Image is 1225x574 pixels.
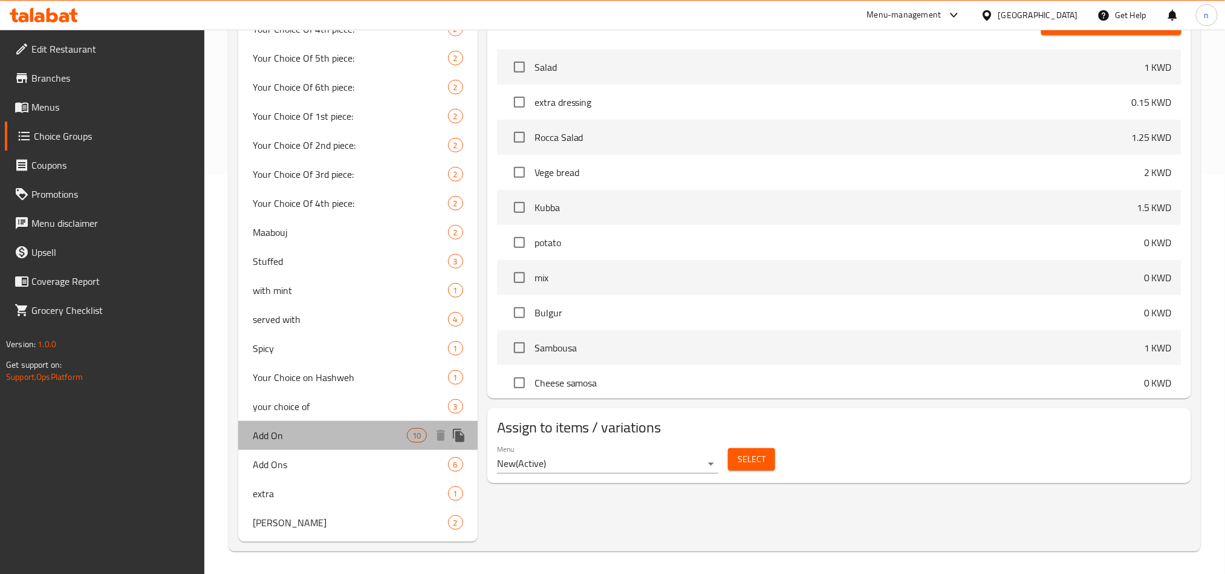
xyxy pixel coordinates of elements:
[448,486,463,501] div: Choices
[238,102,478,131] div: Your Choice Of 1st piece:2
[238,392,478,421] div: your choice of3
[5,93,204,122] a: Menus
[507,265,532,290] span: Select choice
[449,401,463,413] span: 3
[449,111,463,122] span: 2
[31,100,195,114] span: Menus
[448,167,463,181] div: Choices
[31,187,195,201] span: Promotions
[238,421,478,450] div: Add On10deleteduplicate
[448,196,463,210] div: Choices
[450,426,468,445] button: duplicate
[449,169,463,180] span: 2
[449,227,463,238] span: 2
[253,486,448,501] span: extra
[6,336,36,352] span: Version:
[5,238,204,267] a: Upsell
[449,198,463,209] span: 2
[5,151,204,180] a: Coupons
[449,82,463,93] span: 2
[535,376,1144,390] span: Cheese samosa
[535,235,1144,250] span: potato
[449,343,463,354] span: 1
[497,418,1181,437] h2: Assign to items / variations
[253,341,448,356] span: Spicy
[5,209,204,238] a: Menu disclaimer
[253,225,448,240] span: Maabouj
[6,357,62,373] span: Get support on:
[497,446,515,453] label: Menu
[1144,60,1172,74] p: 1 KWD
[238,450,478,479] div: Add Ons6
[1144,270,1172,285] p: 0 KWD
[507,370,532,396] span: Select choice
[1204,8,1209,22] span: n
[1144,341,1172,355] p: 1 KWD
[253,457,448,472] span: Add Ons
[738,452,765,467] span: Select
[407,428,426,443] div: Choices
[448,341,463,356] div: Choices
[507,300,532,325] span: Select choice
[1131,95,1172,109] p: 0.15 KWD
[34,129,195,143] span: Choice Groups
[37,336,56,352] span: 1.0.0
[448,109,463,123] div: Choices
[1144,235,1172,250] p: 0 KWD
[253,515,448,530] span: [PERSON_NAME]
[1137,200,1172,215] p: 1.5 KWD
[31,158,195,172] span: Coupons
[507,125,532,150] span: Select choice
[1051,16,1172,31] span: Add (0) items to choice group
[253,167,448,181] span: Your Choice Of 3rd piece:
[31,245,195,259] span: Upsell
[238,160,478,189] div: Your Choice Of 3rd piece:2
[448,138,463,152] div: Choices
[535,341,1144,355] span: Sambousa
[535,95,1131,109] span: extra dressing
[253,80,448,94] span: Your Choice Of 6th piece:
[6,369,83,385] a: Support.OpsPlatform
[1144,165,1172,180] p: 2 KWD
[449,256,463,267] span: 3
[448,283,463,298] div: Choices
[507,230,532,255] span: Select choice
[253,370,448,385] span: Your Choice on Hashweh
[238,363,478,392] div: Your Choice on Hashweh1
[253,399,448,414] span: your choice of
[408,430,426,442] span: 10
[535,270,1144,285] span: mix
[449,53,463,64] span: 2
[253,51,448,65] span: Your Choice Of 5th piece:
[238,334,478,363] div: Spicy1
[253,254,448,269] span: Stuffed
[448,312,463,327] div: Choices
[497,13,582,31] h2: Items / Choices
[5,122,204,151] a: Choice Groups
[448,254,463,269] div: Choices
[449,517,463,529] span: 2
[31,42,195,56] span: Edit Restaurant
[507,54,532,80] span: Select choice
[238,73,478,102] div: Your Choice Of 6th piece:2
[535,305,1144,320] span: Bulgur
[238,131,478,160] div: Your Choice Of 2nd piece:2
[507,335,532,360] span: Select choice
[535,200,1137,215] span: Kubba
[449,459,463,471] span: 6
[507,90,532,115] span: Select choice
[238,218,478,247] div: Maabouj2
[507,160,532,185] span: Select choice
[1131,130,1172,145] p: 1.25 KWD
[507,195,532,220] span: Select choice
[448,51,463,65] div: Choices
[238,189,478,218] div: Your Choice Of 4th piece:2
[535,60,1144,74] span: Salad
[867,8,941,22] div: Menu-management
[253,283,448,298] span: with mint
[497,454,719,474] div: New(Active)
[5,267,204,296] a: Coverage Report
[449,314,463,325] span: 4
[728,448,775,471] button: Select
[31,71,195,85] span: Branches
